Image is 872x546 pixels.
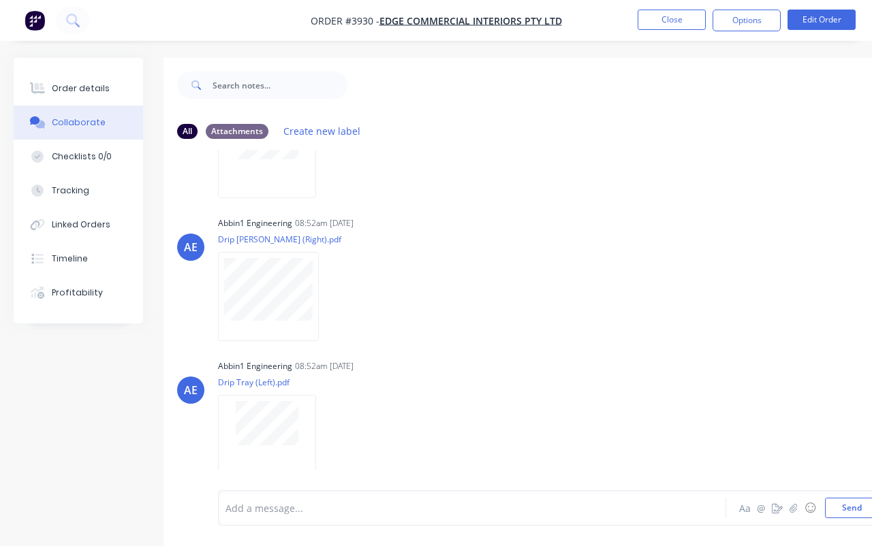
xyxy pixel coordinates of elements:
div: Linked Orders [52,219,110,231]
button: Close [638,10,706,30]
div: Checklists 0/0 [52,150,112,163]
button: Create new label [277,122,368,140]
button: Checklists 0/0 [14,140,143,174]
div: Abbin1 Engineering [218,360,292,372]
button: Linked Orders [14,208,143,242]
button: ☺ [802,500,818,516]
button: Tracking [14,174,143,208]
input: Search notes... [213,71,347,99]
a: Edge Commercial Interiors Pty Ltd [379,14,562,27]
p: Drip Tray (Left).pdf [218,376,330,388]
button: Aa [736,500,753,516]
button: Options [713,10,781,31]
div: 08:52am [DATE] [295,217,354,229]
button: @ [753,500,769,516]
div: AE [184,239,198,255]
button: Collaborate [14,106,143,140]
button: Timeline [14,242,143,276]
div: Collaborate [52,116,106,129]
button: Profitability [14,276,143,310]
div: Profitability [52,287,103,299]
div: Timeline [52,253,88,265]
button: Edit Order [788,10,856,30]
div: Abbin1 Engineering [218,217,292,229]
div: Attachments [206,124,268,139]
img: Factory [25,10,45,31]
button: Order details [14,71,143,106]
div: 08:52am [DATE] [295,360,354,372]
div: Tracking [52,184,89,197]
span: Order #3930 - [311,14,379,27]
div: Order details [52,82,110,95]
div: All [177,124,198,139]
div: AE [184,382,198,398]
p: Drip [PERSON_NAME] (Right).pdf [218,234,341,245]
